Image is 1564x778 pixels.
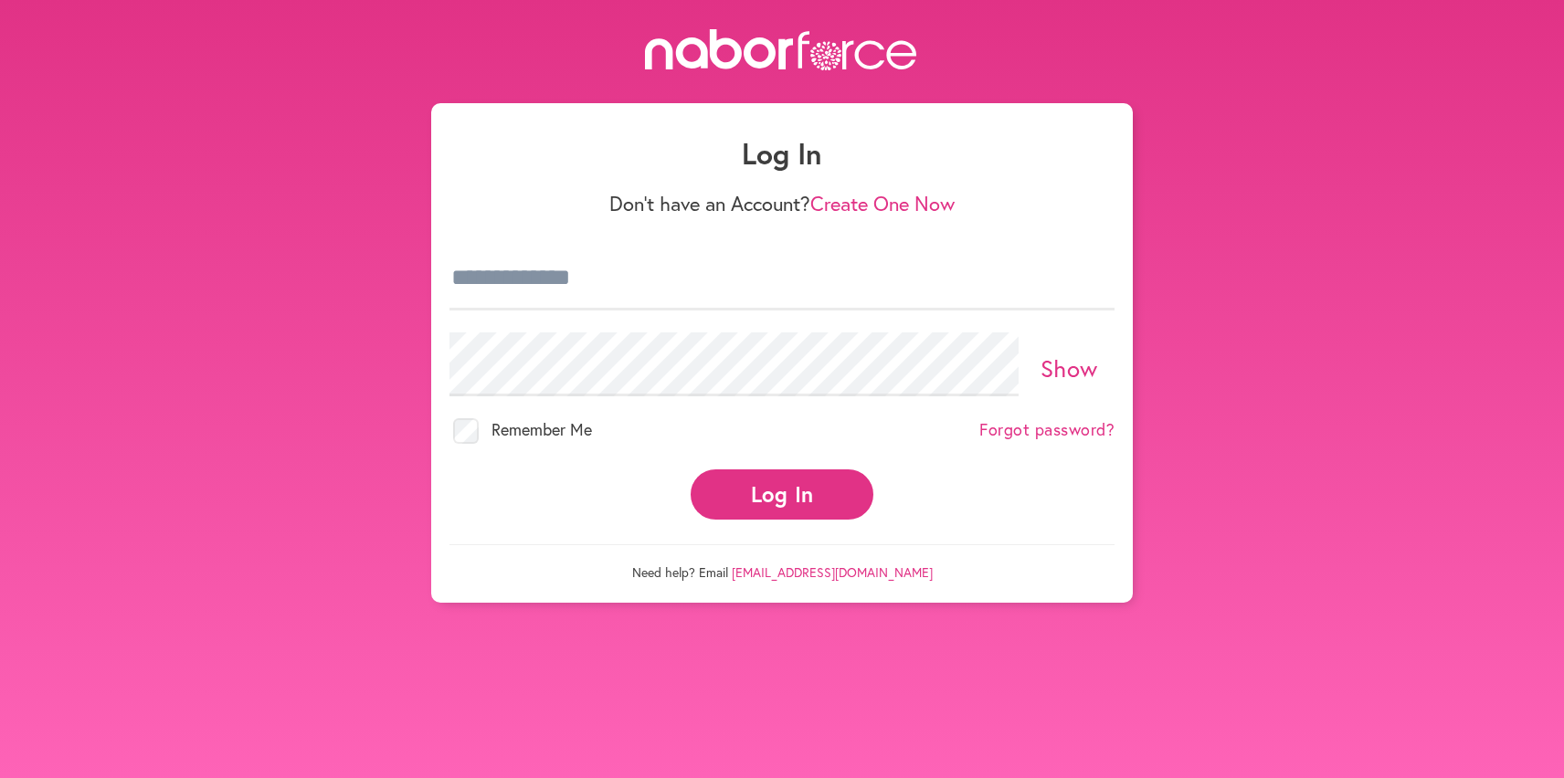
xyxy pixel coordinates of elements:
a: Forgot password? [979,420,1115,440]
p: Don't have an Account? [449,192,1115,216]
p: Need help? Email [449,544,1115,581]
a: Show [1041,352,1098,384]
span: Remember Me [491,418,592,440]
button: Log In [691,469,873,520]
h1: Log In [449,136,1115,171]
a: Create One Now [810,190,955,216]
a: [EMAIL_ADDRESS][DOMAIN_NAME] [732,563,933,581]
